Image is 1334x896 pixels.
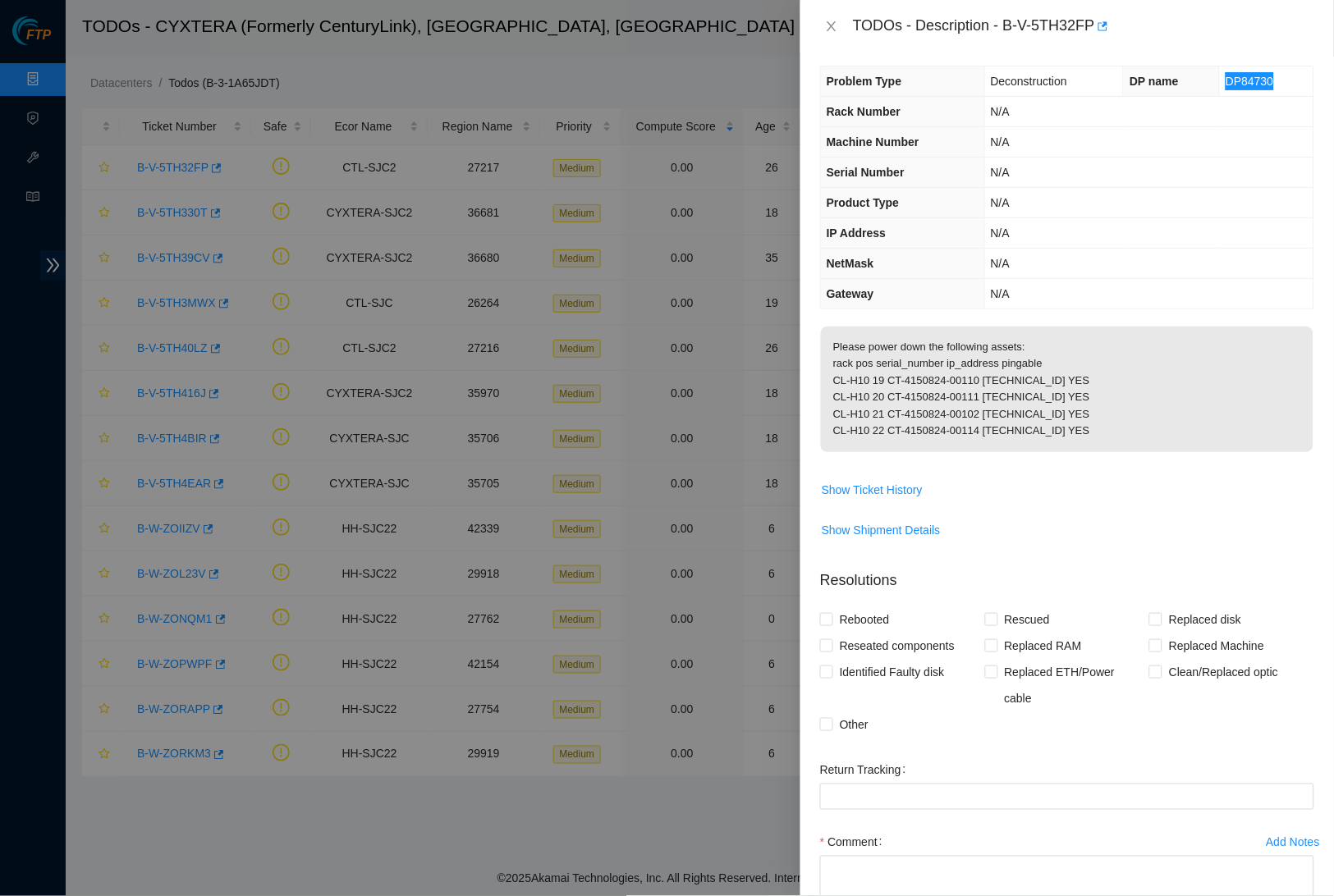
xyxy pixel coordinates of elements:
[827,196,899,209] span: Product Type
[1130,75,1179,88] span: DP name
[827,75,902,88] span: Problem Type
[820,830,889,856] label: Comment
[991,226,1010,240] span: N/A
[827,257,874,270] span: NetMask
[833,659,951,685] span: Identified Faulty disk
[822,521,941,539] span: Show Shipment Details
[1266,830,1321,856] button: Add Notes
[820,757,913,784] label: Return Tracking
[833,633,961,659] span: Reseated components
[1226,75,1273,88] span: DP84730
[827,105,901,118] span: Rack Number
[827,287,874,300] span: Gateway
[998,633,1089,659] span: Replaced RAM
[1162,606,1248,633] span: Replaced disk
[821,517,942,543] button: Show Shipment Details
[822,481,923,499] span: Show Ticket History
[1162,659,1285,685] span: Clean/Replaced optic
[991,166,1010,179] span: N/A
[991,105,1010,118] span: N/A
[821,477,924,503] button: Show Ticket History
[820,19,843,34] button: Close
[827,226,886,240] span: IP Address
[820,556,1314,592] p: Resolutions
[820,784,1314,810] input: Return Tracking
[1162,633,1271,659] span: Replaced Machine
[821,327,1313,452] p: Please power down the following assets: rack pos serial_number ip_address pingable CL-H10 19 CT-4...
[853,13,1314,39] div: TODOs - Description - B-V-5TH32FP
[827,166,905,179] span: Serial Number
[991,75,1067,88] span: Deconstruction
[991,257,1010,270] span: N/A
[833,711,875,738] span: Other
[991,135,1010,149] span: N/A
[998,659,1150,711] span: Replaced ETH/Power cable
[998,606,1057,633] span: Rescued
[827,135,919,149] span: Machine Number
[991,196,1010,209] span: N/A
[1267,837,1320,848] div: Add Notes
[991,287,1010,300] span: N/A
[833,606,896,633] span: Rebooted
[825,20,838,33] span: close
